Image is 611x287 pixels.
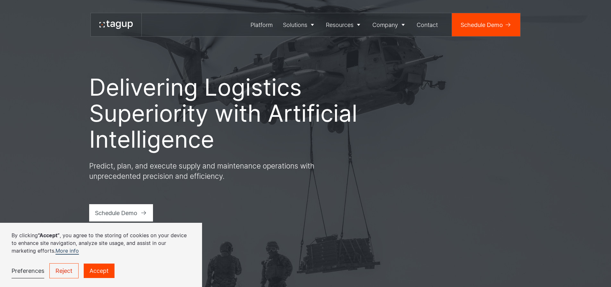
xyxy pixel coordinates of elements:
[321,13,368,36] a: Resources
[452,13,520,36] a: Schedule Demo
[283,21,307,29] div: Solutions
[95,209,137,217] div: Schedule Demo
[367,13,412,36] a: Company
[372,21,398,29] div: Company
[89,74,359,152] h1: Delivering Logistics Superiority with Artificial Intelligence
[278,13,321,36] a: Solutions
[326,21,353,29] div: Resources
[12,264,44,278] a: Preferences
[89,161,320,181] p: Predict, plan, and execute supply and maintenance operations with unprecedented precision and eff...
[412,13,443,36] a: Contact
[246,13,278,36] a: Platform
[461,21,503,29] div: Schedule Demo
[38,232,60,239] strong: “Accept”
[250,21,273,29] div: Platform
[84,264,115,278] a: Accept
[89,204,153,222] a: Schedule Demo
[12,231,191,255] p: By clicking , you agree to the storing of cookies on your device to enhance site navigation, anal...
[49,263,79,278] a: Reject
[417,21,438,29] div: Contact
[55,248,79,255] a: More info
